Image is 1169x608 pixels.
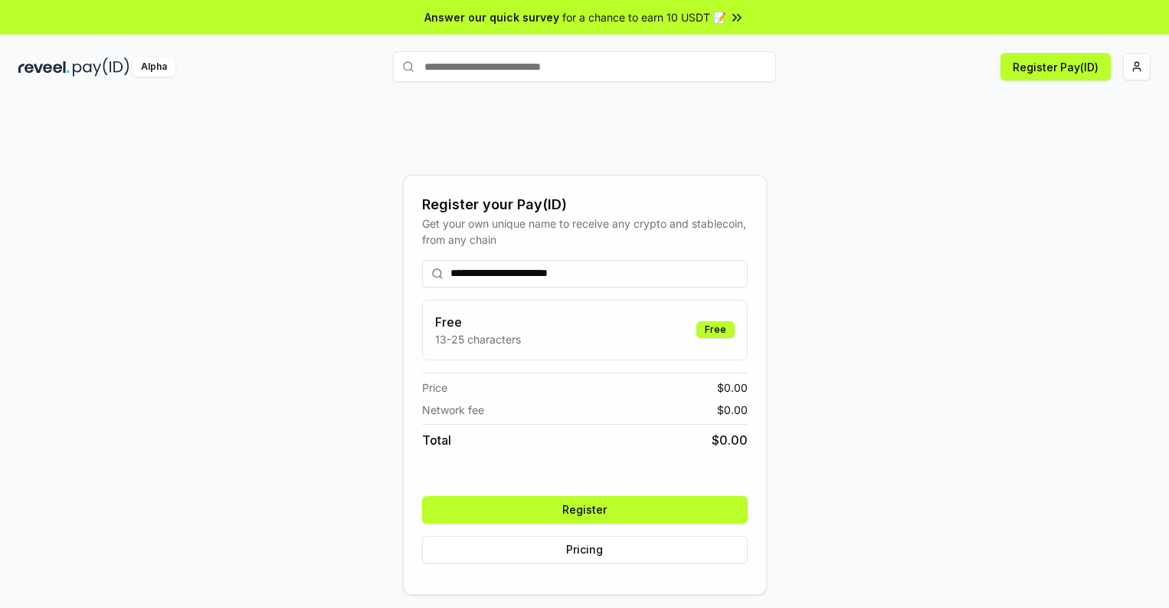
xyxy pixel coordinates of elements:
[1000,53,1111,81] button: Register Pay(ID)
[422,431,451,449] span: Total
[435,331,521,347] p: 13-25 characters
[422,194,748,215] div: Register your Pay(ID)
[422,496,748,524] button: Register
[435,313,521,331] h3: Free
[422,536,748,564] button: Pricing
[422,380,447,396] span: Price
[18,58,70,77] img: reveel_dark
[717,380,748,396] span: $ 0.00
[133,58,175,77] div: Alpha
[422,215,748,248] div: Get your own unique name to receive any crypto and stablecoin, from any chain
[712,431,748,449] span: $ 0.00
[696,321,735,338] div: Free
[424,9,559,25] span: Answer our quick survey
[562,9,726,25] span: for a chance to earn 10 USDT 📝
[717,402,748,418] span: $ 0.00
[73,58,129,77] img: pay_id
[422,402,484,418] span: Network fee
